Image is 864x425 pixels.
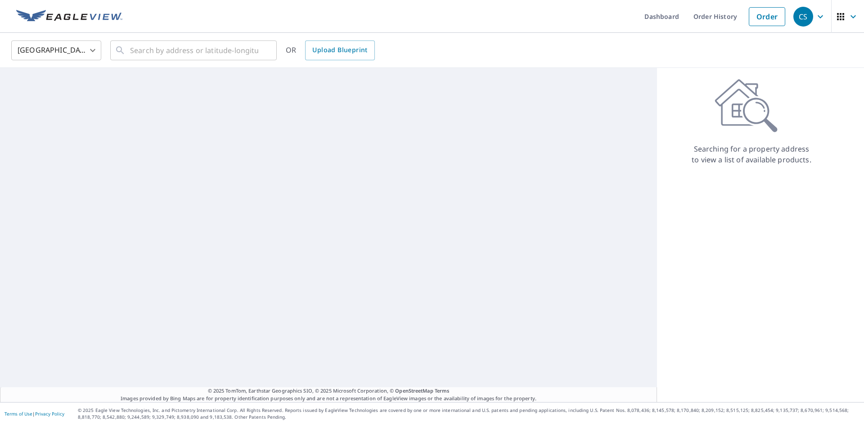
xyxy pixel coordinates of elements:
a: Terms of Use [4,411,32,417]
p: Searching for a property address to view a list of available products. [691,143,812,165]
div: OR [286,40,375,60]
div: [GEOGRAPHIC_DATA] [11,38,101,63]
p: © 2025 Eagle View Technologies, Inc. and Pictometry International Corp. All Rights Reserved. Repo... [78,407,859,421]
span: © 2025 TomTom, Earthstar Geographics SIO, © 2025 Microsoft Corporation, © [208,387,450,395]
a: Upload Blueprint [305,40,374,60]
a: Privacy Policy [35,411,64,417]
a: OpenStreetMap [395,387,433,394]
input: Search by address or latitude-longitude [130,38,258,63]
span: Upload Blueprint [312,45,367,56]
a: Order [749,7,785,26]
div: CS [793,7,813,27]
a: Terms [435,387,450,394]
p: | [4,411,64,416]
img: EV Logo [16,10,122,23]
